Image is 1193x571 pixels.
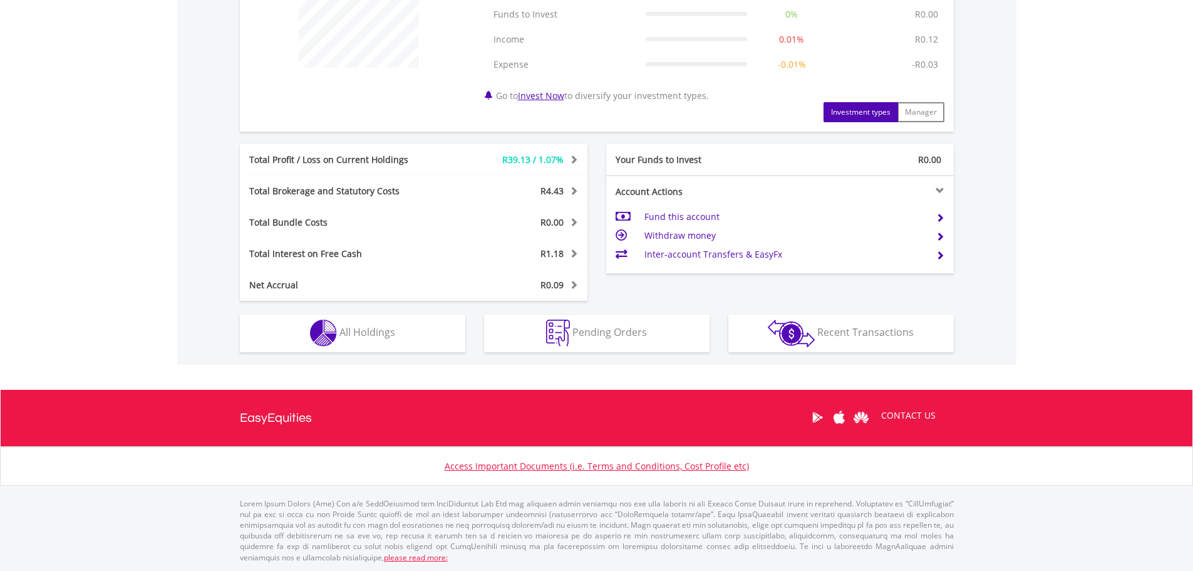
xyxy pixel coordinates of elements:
[502,154,564,165] span: R39.13 / 1.07%
[909,27,944,52] td: R0.12
[644,245,926,264] td: Inter-account Transfers & EasyFx
[897,102,944,122] button: Manager
[310,320,337,347] img: holdings-wht.png
[445,460,749,472] a: Access Important Documents (i.e. Terms and Conditions, Cost Profile etc)
[906,52,944,77] td: -R0.03
[384,552,448,563] a: please read more:
[850,398,872,437] a: Huawei
[240,390,312,446] a: EasyEquities
[829,398,850,437] a: Apple
[240,216,443,229] div: Total Bundle Costs
[518,90,564,102] a: Invest Now
[487,2,639,27] td: Funds to Invest
[240,498,954,563] p: Lorem Ipsum Dolors (Ame) Con a/e SeddOeiusmod tem InciDiduntut Lab Etd mag aliquaen admin veniamq...
[339,325,395,339] span: All Holdings
[540,185,564,197] span: R4.43
[540,279,564,291] span: R0.09
[484,315,710,352] button: Pending Orders
[240,279,443,291] div: Net Accrual
[753,52,830,77] td: -0.01%
[768,320,815,347] img: transactions-zar-wht.png
[240,248,443,260] div: Total Interest on Free Cash
[753,2,830,27] td: 0%
[240,315,465,352] button: All Holdings
[546,320,570,347] img: pending_instructions-wht.png
[872,398,944,433] a: CONTACT US
[572,325,647,339] span: Pending Orders
[824,102,898,122] button: Investment types
[817,325,914,339] span: Recent Transactions
[909,2,944,27] td: R0.00
[918,154,941,165] span: R0.00
[540,248,564,259] span: R1.18
[540,216,564,228] span: R0.00
[487,52,639,77] td: Expense
[753,27,830,52] td: 0.01%
[487,27,639,52] td: Income
[240,154,443,166] div: Total Profit / Loss on Current Holdings
[606,154,780,166] div: Your Funds to Invest
[807,398,829,437] a: Google Play
[644,207,926,226] td: Fund this account
[728,315,954,352] button: Recent Transactions
[240,185,443,197] div: Total Brokerage and Statutory Costs
[644,226,926,245] td: Withdraw money
[606,186,780,198] div: Account Actions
